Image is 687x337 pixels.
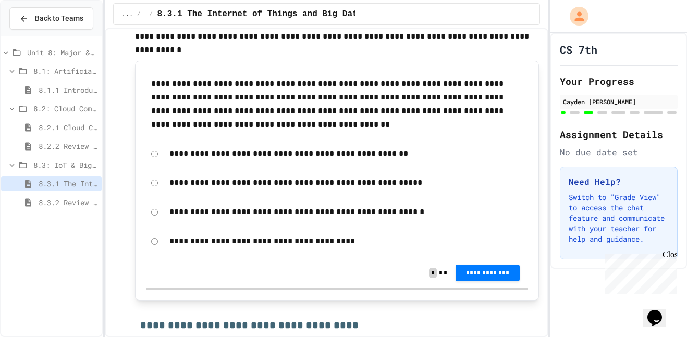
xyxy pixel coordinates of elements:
[137,10,141,18] span: /
[149,10,153,18] span: /
[4,4,72,66] div: Chat with us now!Close
[643,295,677,327] iframe: chat widget
[569,176,669,188] h3: Need Help?
[569,192,669,244] p: Switch to "Grade View" to access the chat feature and communicate with your teacher for help and ...
[9,7,93,30] button: Back to Teams
[35,13,83,24] span: Back to Teams
[560,127,678,142] h2: Assignment Details
[560,42,597,57] h1: CS 7th
[559,4,591,28] div: My Account
[39,197,97,208] span: 8.3.2 Review - The Internet of Things and Big Data
[39,141,97,152] span: 8.2.2 Review - Cloud Computing
[33,66,97,77] span: 8.1: Artificial Intelligence Basics
[560,146,678,158] div: No due date set
[560,74,678,89] h2: Your Progress
[563,97,674,106] div: Cayden [PERSON_NAME]
[33,103,97,114] span: 8.2: Cloud Computing
[600,250,677,294] iframe: chat widget
[33,159,97,170] span: 8.3: IoT & Big Data
[157,8,508,20] span: 8.3.1 The Internet of Things and Big Data: Our Connected Digital World
[122,10,133,18] span: ...
[39,178,97,189] span: 8.3.1 The Internet of Things and Big Data: Our Connected Digital World
[39,84,97,95] span: 8.1.1 Introduction to Artificial Intelligence
[39,122,97,133] span: 8.2.1 Cloud Computing: Transforming the Digital World
[27,47,97,58] span: Unit 8: Major & Emerging Technologies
